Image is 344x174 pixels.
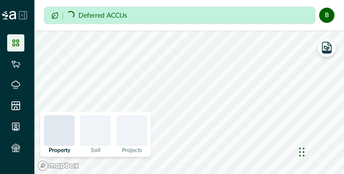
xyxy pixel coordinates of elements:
img: Logo [2,11,16,20]
p: Property [49,147,70,153]
iframe: Chat Widget [296,128,344,174]
a: Mapbox logo [37,160,79,171]
div: Drag [299,138,305,166]
p: Deferred ACCUs [78,12,127,19]
p: Projects [122,147,142,153]
button: bob marcus [319,4,334,27]
p: Soil [91,147,100,153]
